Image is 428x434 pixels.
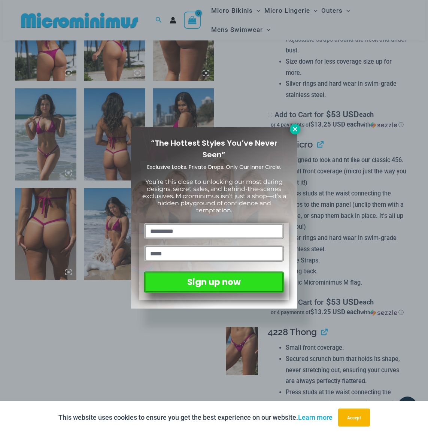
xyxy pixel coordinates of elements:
p: This website uses cookies to ensure you get the best experience on our website. [58,412,333,423]
button: Accept [338,409,370,427]
span: You’re this close to unlocking our most daring designs, secret sales, and behind-the-scenes exclu... [142,178,286,214]
button: Close [290,124,300,134]
a: Learn more [298,413,333,421]
button: Sign up now [144,271,284,293]
span: Exclusive Looks. Private Drops. Only Our Inner Circle. [147,163,281,171]
span: “The Hottest Styles You’ve Never Seen” [151,138,277,160]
